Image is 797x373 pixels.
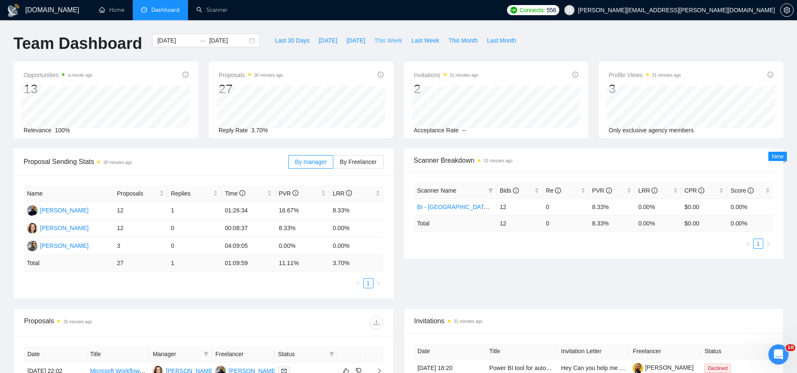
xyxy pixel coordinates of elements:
a: 1 [754,239,763,248]
span: info-circle [513,188,519,193]
span: 3.70% [251,127,268,134]
td: 12 [113,202,167,220]
span: Hey Can you help me with this job? It is more specific than posted [561,365,733,371]
span: New [772,153,784,160]
iframe: Intercom live chat [768,344,789,365]
th: Status [701,343,773,360]
span: PVR [279,190,298,197]
time: 30 minutes ago [103,160,132,165]
button: left [743,239,753,249]
span: info-circle [767,72,773,78]
td: 0.00% [635,199,681,215]
span: Connects: [520,5,545,15]
td: 12 [496,199,543,215]
td: 16.67% [275,202,329,220]
span: Last Month [487,36,516,45]
time: 31 minutes ago [450,73,478,78]
span: right [376,281,381,286]
img: FN [27,205,38,216]
span: CPR [684,187,704,194]
span: Relevance [24,127,51,134]
td: $ 0.00 [681,215,727,231]
span: Profile Views [609,70,681,80]
span: info-circle [182,72,188,78]
span: filter [327,348,336,360]
td: 00:08:37 [221,220,275,237]
li: 1 [753,239,763,249]
span: Re [546,187,561,194]
span: Dashboard [151,6,180,13]
button: [DATE] [314,34,342,47]
time: 31 minutes ago [484,158,513,163]
li: Previous Page [353,278,363,288]
th: Proposals [113,185,167,202]
th: Title [87,346,150,362]
button: Last Week [407,34,444,47]
th: Title [486,343,558,360]
button: left [353,278,363,288]
h1: Team Dashboard [13,34,142,54]
a: Power BI tool for automation [489,365,564,371]
span: By Freelancer [340,158,376,165]
span: Acceptance Rate [414,127,459,134]
span: 556 [547,5,556,15]
td: 12 [113,220,167,237]
th: Manager [149,346,212,362]
div: [PERSON_NAME] [40,241,89,250]
td: 0.00% [329,220,383,237]
a: Declined [705,365,735,371]
span: Invitations [414,70,478,80]
span: filter [202,348,210,360]
a: homeHome [99,6,124,13]
span: info-circle [572,72,578,78]
td: 8.33% [329,202,383,220]
th: Date [414,343,486,360]
td: 0 [542,199,589,215]
div: 13 [24,81,92,97]
a: BI - [GEOGRAPHIC_DATA], [GEOGRAPHIC_DATA], [GEOGRAPHIC_DATA] [417,204,619,210]
span: LRR [638,187,657,194]
button: [DATE] [342,34,370,47]
li: Previous Page [743,239,753,249]
button: download [370,316,383,329]
span: By manager [295,158,327,165]
td: 8.33% [589,199,635,215]
th: Date [24,346,87,362]
time: a minute ago [68,73,92,78]
td: 11.11 % [275,255,329,271]
span: Bids [500,187,519,194]
span: [DATE] [319,36,337,45]
li: 1 [363,278,373,288]
a: M[PERSON_NAME] [27,242,89,249]
td: 04:09:05 [221,237,275,255]
td: 01:26:34 [221,202,275,220]
span: -- [462,127,466,134]
span: filter [488,188,493,193]
span: Proposals [219,70,283,80]
button: right [763,239,773,249]
time: 30 minutes ago [63,319,92,324]
th: Freelancer [629,343,701,360]
span: info-circle [606,188,612,193]
td: $0.00 [681,199,727,215]
time: 31 minutes ago [652,73,681,78]
span: info-circle [378,72,384,78]
td: Total [414,215,496,231]
button: setting [780,3,794,17]
button: This Week [370,34,407,47]
img: logo [7,4,20,17]
span: filter [486,184,495,197]
a: FN[PERSON_NAME] [27,207,89,213]
td: 27 [113,255,167,271]
span: info-circle [698,188,704,193]
button: Last Month [482,34,521,47]
a: setting [780,7,794,13]
span: Opportunities [24,70,92,80]
span: PVR [592,187,612,194]
span: LRR [333,190,352,197]
span: left [356,281,361,286]
li: Next Page [763,239,773,249]
span: Only exclusive agency members [609,127,694,134]
span: [DATE] [346,36,365,45]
